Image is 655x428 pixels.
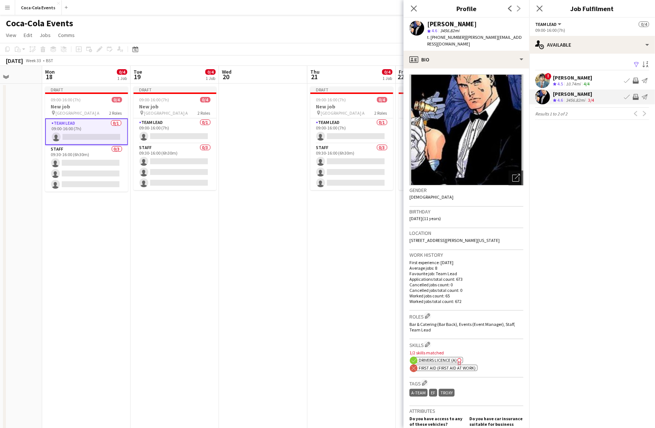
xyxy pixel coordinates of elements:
[134,144,216,190] app-card-role: Staff0/309:30-16:00 (6h30m)
[45,87,128,92] div: Draft
[37,30,54,40] a: Jobs
[404,51,529,68] div: Bio
[535,27,649,33] div: 09:00-16:00 (7h)
[509,171,523,185] div: Open photos pop-in
[409,208,523,215] h3: Birthday
[409,260,523,265] p: First experience: [DATE]
[109,110,122,116] span: 2 Roles
[409,271,523,276] p: Favourite job: Team Lead
[409,416,463,427] h5: Do you have access to any of these vehicles?
[144,110,188,116] span: [GEOGRAPHIC_DATA] A
[427,34,522,47] span: | [PERSON_NAME][EMAIL_ADDRESS][DOMAIN_NAME]
[45,87,128,192] div: Draft09:00-16:00 (7h)0/4New job [GEOGRAPHIC_DATA] A2 RolesTeam Lead0/109:00-16:00 (7h) Staff0/309...
[409,230,523,236] h3: Location
[409,194,453,200] span: [DEMOGRAPHIC_DATA]
[15,0,62,15] button: Coca-Cola Events
[399,144,482,190] app-card-role: Staff0/309:30-16:00 (6h30m)
[117,75,127,81] div: 1 Job
[45,103,128,110] h3: New job
[409,293,523,299] p: Worked jobs count: 65
[198,110,210,116] span: 2 Roles
[529,36,655,54] div: Available
[545,73,551,80] span: !
[399,68,405,75] span: Fri
[639,21,649,27] span: 0/4
[46,58,53,63] div: BST
[409,287,523,293] p: Cancelled jobs total count: 0
[557,81,563,87] span: 4.5
[409,341,523,348] h3: Skills
[409,74,523,185] img: Crew avatar or photo
[310,87,393,190] app-job-card: Draft09:00-16:00 (7h)0/4New job [GEOGRAPHIC_DATA] A2 RolesTeam Lead0/109:00-16:00 (7h) Staff0/309...
[206,75,215,81] div: 1 Job
[409,282,523,287] p: Cancelled jobs count: 0
[382,69,392,75] span: 0/4
[409,299,523,304] p: Worked jobs total count: 672
[377,97,387,102] span: 0/4
[409,216,441,221] span: [DATE] (11 years)
[584,81,590,87] app-skills-label: 4/4
[535,111,567,117] span: Results 1 to 2 of 2
[535,21,557,27] span: Team Lead
[399,87,482,92] div: Draft
[221,73,232,81] span: 20
[535,21,563,27] button: Team Lead
[399,103,482,110] h3: New job
[398,73,405,81] span: 22
[409,321,515,333] span: Bar & Catering (Bar Back), Events (Event Manager), Staff, Team Lead
[409,350,523,355] p: 1/2 skills matched
[557,97,563,103] span: 4.6
[564,97,587,104] div: 3456.82mi
[6,57,23,64] div: [DATE]
[3,30,19,40] a: View
[399,87,482,190] app-job-card: Draft09:00-16:00 (7h)0/4New job [GEOGRAPHIC_DATA] A2 RolesTeam Lead0/109:00-16:00 (7h) Staff0/309...
[409,276,523,282] p: Applications total count: 673
[409,187,523,193] h3: Gender
[6,18,73,29] h1: Coca-Cola Events
[58,32,75,38] span: Comms
[134,87,216,92] div: Draft
[409,252,523,258] h3: Work history
[409,312,523,320] h3: Roles
[553,91,595,97] div: [PERSON_NAME]
[44,73,55,81] span: 18
[309,73,320,81] span: 21
[427,21,477,27] div: [PERSON_NAME]
[45,68,55,75] span: Mon
[321,110,365,116] span: [GEOGRAPHIC_DATA] A
[409,389,428,397] div: A-Team
[222,68,232,75] span: Wed
[310,118,393,144] app-card-role: Team Lead0/109:00-16:00 (7h)
[588,97,594,103] app-skills-label: 3/4
[40,32,51,38] span: Jobs
[399,118,482,144] app-card-role: Team Lead0/109:00-16:00 (7h)
[404,4,529,13] h3: Profile
[139,97,169,102] span: 09:00-16:00 (7h)
[419,365,476,371] span: First Aid (First Aid At Work)
[429,389,437,397] div: EF
[132,73,142,81] span: 19
[432,28,437,33] span: 4.6
[117,69,127,75] span: 0/4
[310,103,393,110] h3: New job
[24,32,32,38] span: Edit
[45,118,128,145] app-card-role: Team Lead0/109:00-16:00 (7h)
[553,74,592,81] div: [PERSON_NAME]
[419,357,457,363] span: Drivers Licence (A)
[409,265,523,271] p: Average jobs: 8
[134,87,216,190] app-job-card: Draft09:00-16:00 (7h)0/4New job [GEOGRAPHIC_DATA] A2 RolesTeam Lead0/109:00-16:00 (7h) Staff0/309...
[409,237,500,243] span: [STREET_ADDRESS][PERSON_NAME][US_STATE]
[134,68,142,75] span: Tue
[310,144,393,190] app-card-role: Staff0/309:30-16:00 (6h30m)
[316,97,346,102] span: 09:00-16:00 (7h)
[427,34,466,40] span: t. [PHONE_NUMBER]
[21,30,35,40] a: Edit
[24,58,43,63] span: Week 33
[564,81,582,87] div: 10.74mi
[134,118,216,144] app-card-role: Team Lead0/109:00-16:00 (7h)
[55,30,78,40] a: Comms
[409,408,523,414] h3: Attributes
